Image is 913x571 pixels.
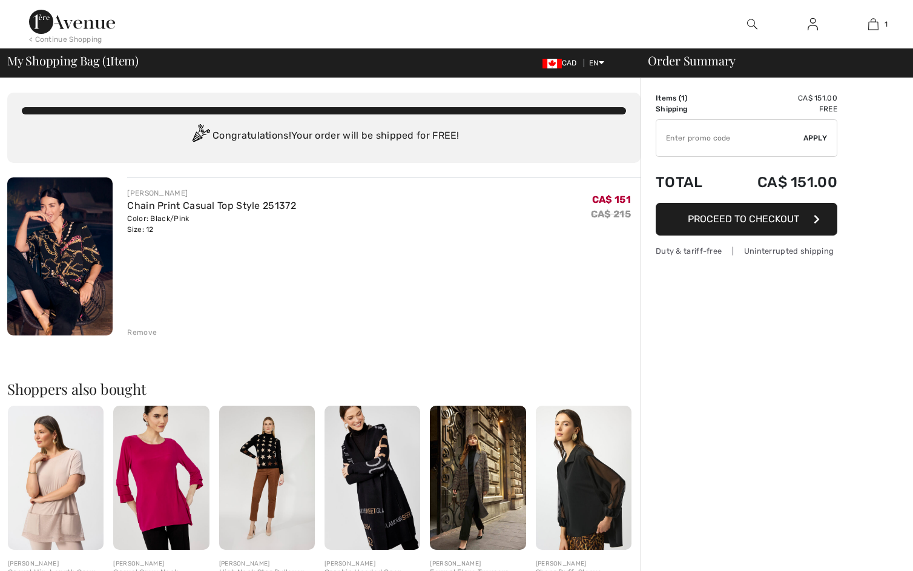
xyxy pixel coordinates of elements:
input: Promo code [656,120,803,156]
td: CA$ 151.00 [723,162,837,203]
td: Shipping [656,104,723,114]
span: CA$ 151 [592,194,631,205]
div: Congratulations! Your order will be shipped for FREE! [22,124,626,148]
div: [PERSON_NAME] [430,559,526,569]
img: Sheer Puff-Sleeve Buttoned Shirt Style 253205 [536,406,631,549]
td: Total [656,162,723,203]
div: [PERSON_NAME] [536,559,631,569]
div: [PERSON_NAME] [219,559,315,569]
span: Apply [803,133,828,144]
img: Graphic Hooded Open Cardigan style 253846 [325,406,420,549]
div: Remove [127,327,157,338]
img: Congratulation2.svg [188,124,213,148]
div: Color: Black/Pink Size: 12 [127,213,296,235]
div: < Continue Shopping [29,34,102,45]
td: CA$ 151.00 [723,93,837,104]
img: Casual Hip-Length Crew Neck Style 251233 [8,406,104,549]
td: Items ( ) [656,93,723,104]
div: Order Summary [633,54,906,67]
td: Free [723,104,837,114]
h2: Shoppers also bought [7,381,641,396]
div: Duty & tariff-free | Uninterrupted shipping [656,245,837,257]
div: [PERSON_NAME] [325,559,420,569]
span: Proceed to Checkout [688,213,799,225]
span: EN [589,59,604,67]
span: 1 [106,51,110,67]
s: CA$ 215 [591,208,631,220]
span: 1 [885,19,888,30]
a: Sign In [798,17,828,32]
span: CAD [542,59,582,67]
img: Canadian Dollar [542,59,562,68]
img: My Bag [868,17,878,31]
button: Proceed to Checkout [656,203,837,236]
img: 1ère Avenue [29,10,115,34]
div: [PERSON_NAME] [113,559,209,569]
span: My Shopping Bag ( Item) [7,54,139,67]
div: [PERSON_NAME] [127,188,296,199]
span: 1 [681,94,685,102]
div: [PERSON_NAME] [8,559,104,569]
img: My Info [808,17,818,31]
a: 1 [843,17,903,31]
a: Chain Print Casual Top Style 251372 [127,200,296,211]
img: Casual Crew Neck Pullover Style 253021 [113,406,209,549]
img: High Neck Star Pullover Style 253853 [219,406,315,549]
img: Chain Print Casual Top Style 251372 [7,177,113,335]
img: Formal Flare Trousers Style 253039 [430,406,526,549]
img: search the website [747,17,757,31]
